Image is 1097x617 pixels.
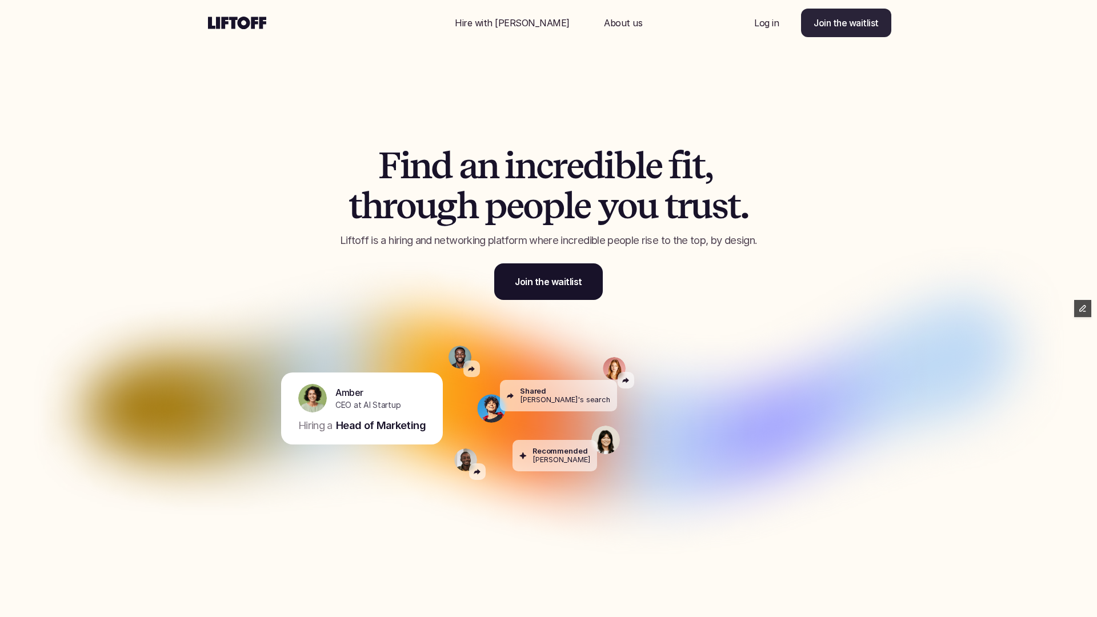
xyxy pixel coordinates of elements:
p: CEO at AI Startup [335,399,401,411]
span: h [361,186,382,226]
span: p [485,186,506,226]
span: l [564,186,574,226]
span: r [677,186,691,226]
span: h [457,186,478,226]
span: c [536,146,552,186]
a: Join the waitlist [494,263,603,300]
span: f [668,146,682,186]
p: Interested in [671,432,729,447]
span: a [459,146,477,186]
span: u [636,186,658,226]
span: g [436,186,457,226]
p: Hiring a [298,418,333,433]
a: Nav Link [590,9,656,37]
p: Hire with [PERSON_NAME] [455,16,570,30]
span: e [506,186,523,226]
span: n [515,146,536,186]
span: d [431,146,452,186]
p: [PERSON_NAME] [533,456,590,464]
span: o [523,186,542,226]
span: i [604,146,614,186]
span: p [542,186,564,226]
p: About us [604,16,642,30]
span: o [396,186,415,226]
p: Join the waitlist [814,16,879,30]
p: Marketing leader [708,414,769,426]
span: . [740,186,748,226]
button: Edit Framer Content [1074,300,1091,317]
span: u [415,186,437,226]
span: t [664,186,677,226]
p: Log in [754,16,779,30]
span: t [349,186,361,226]
span: n [410,146,431,186]
p: Recommended [533,447,588,455]
a: Nav Link [740,9,792,37]
p: [PERSON_NAME]'s search [520,396,610,404]
span: u [690,186,711,226]
p: Shared [520,387,546,395]
a: Nav Link [441,9,583,37]
p: Join the waitlist [515,275,582,289]
span: F [378,146,400,186]
span: r [382,186,396,226]
span: e [566,146,583,186]
span: n [477,146,498,186]
span: i [505,146,515,186]
span: b [614,146,635,186]
span: s [711,186,727,226]
span: , [704,146,712,186]
p: Liftoff is a hiring and networking platform where incredible people rise to the top, by design. [306,233,791,248]
p: [PERSON_NAME] [708,400,780,414]
span: e [574,186,591,226]
p: Early stage AI [732,432,799,447]
span: o [617,186,636,226]
span: y [598,186,618,226]
span: i [682,146,692,186]
span: l [635,146,645,186]
p: Head of Marketing [336,418,426,433]
span: t [727,186,740,226]
a: Join the waitlist [801,9,891,37]
span: i [400,146,410,186]
span: d [583,146,604,186]
span: r [552,146,566,186]
p: Amber [335,386,363,399]
span: e [645,146,662,186]
span: t [692,146,704,186]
